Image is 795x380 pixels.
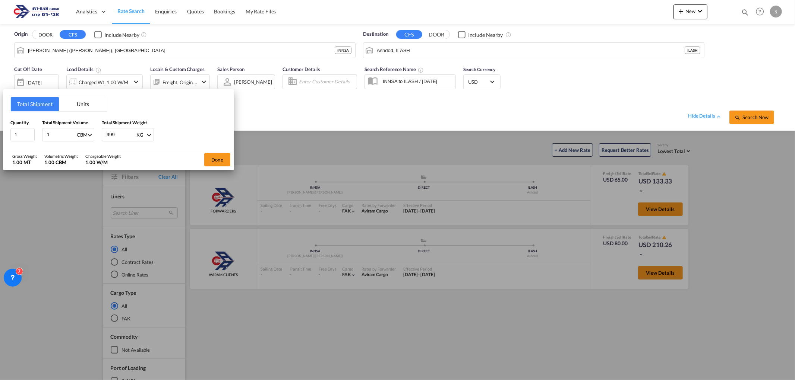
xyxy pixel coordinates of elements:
[12,153,37,159] div: Gross Weight
[42,120,88,125] span: Total Shipment Volume
[46,128,76,141] input: Enter volume
[77,132,88,138] div: CBM
[10,128,35,141] input: Qty
[85,159,121,166] div: 1.00 W/M
[136,132,143,138] div: KG
[44,159,78,166] div: 1.00 CBM
[12,159,37,166] div: 1.00 MT
[44,153,78,159] div: Volumetric Weight
[59,97,107,111] button: Units
[102,120,147,125] span: Total Shipment Weight
[10,120,29,125] span: Quantity
[106,128,136,141] input: Enter weight
[85,153,121,159] div: Chargeable Weight
[11,97,59,111] button: Total Shipment
[204,153,230,166] button: Done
